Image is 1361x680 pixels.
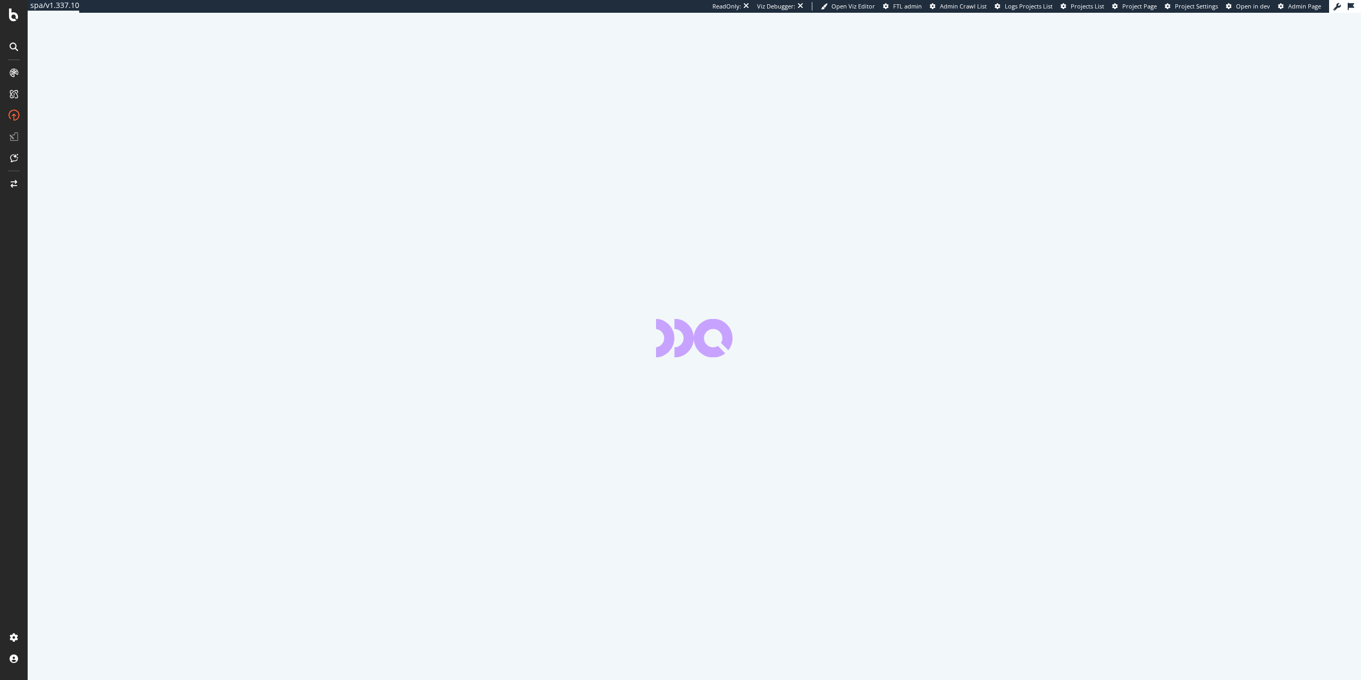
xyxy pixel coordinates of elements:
[1165,2,1218,11] a: Project Settings
[821,2,875,11] a: Open Viz Editor
[757,2,795,11] div: Viz Debugger:
[893,2,922,10] span: FTL admin
[1288,2,1321,10] span: Admin Page
[930,2,987,11] a: Admin Crawl List
[712,2,741,11] div: ReadOnly:
[656,319,733,357] div: animation
[1226,2,1270,11] a: Open in dev
[995,2,1053,11] a: Logs Projects List
[1175,2,1218,10] span: Project Settings
[1112,2,1157,11] a: Project Page
[940,2,987,10] span: Admin Crawl List
[831,2,875,10] span: Open Viz Editor
[883,2,922,11] a: FTL admin
[1122,2,1157,10] span: Project Page
[1005,2,1053,10] span: Logs Projects List
[1071,2,1104,10] span: Projects List
[1278,2,1321,11] a: Admin Page
[1236,2,1270,10] span: Open in dev
[1061,2,1104,11] a: Projects List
